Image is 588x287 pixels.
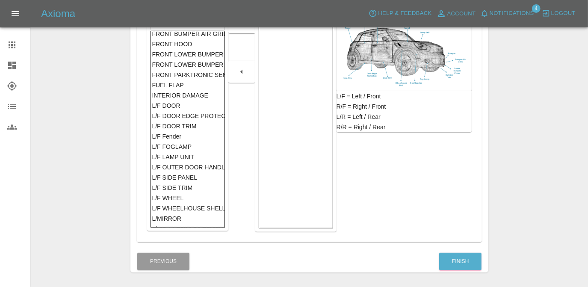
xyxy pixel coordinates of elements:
[532,4,541,13] span: 4
[41,7,75,21] h5: Axioma
[152,29,223,39] div: FRONT BUMPER AIR GRILLE
[152,193,223,203] div: L/F WHEEL
[439,253,482,270] button: Finish
[152,142,223,152] div: L/F FOGLAMP
[152,121,223,131] div: L/F DOOR TRIM
[152,172,223,183] div: L/F SIDE PANEL
[152,162,223,172] div: L/F OUTER DOOR HANDLE
[152,49,223,59] div: FRONT LOWER BUMPER COVER
[137,253,189,270] button: Previous
[152,39,223,49] div: FRONT HOOD
[152,183,223,193] div: L/F SIDE TRIM
[490,9,534,18] span: Notifications
[337,91,472,132] div: L/F = Left / Front R/F = Right / Front L/R = Left / Rear R/R = Right / Rear
[340,15,468,88] img: car
[152,101,223,111] div: L/F DOOR
[447,9,476,19] span: Account
[152,111,223,121] div: L/F DOOR EDGE PROTECTION
[152,80,223,90] div: FUEL FLAP
[152,203,223,213] div: L/F WHEELHOUSE SHELL
[152,59,223,70] div: FRONT LOWER BUMPER TRIM
[478,7,536,20] button: Notifications
[152,224,223,234] div: L/OUTER MIRROR HOUSING
[152,213,223,224] div: L/MIRROR
[5,3,26,24] button: Open drawer
[366,7,434,20] button: Help & Feedback
[378,9,431,18] span: Help & Feedback
[551,9,576,18] span: Logout
[152,152,223,162] div: L/F LAMP UNIT
[152,131,223,142] div: L/F Fender
[540,7,578,20] button: Logout
[434,7,478,21] a: Account
[152,70,223,80] div: FRONT PARKTRONIC SENSOR/S
[152,90,223,101] div: INTERIOR DAMAGE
